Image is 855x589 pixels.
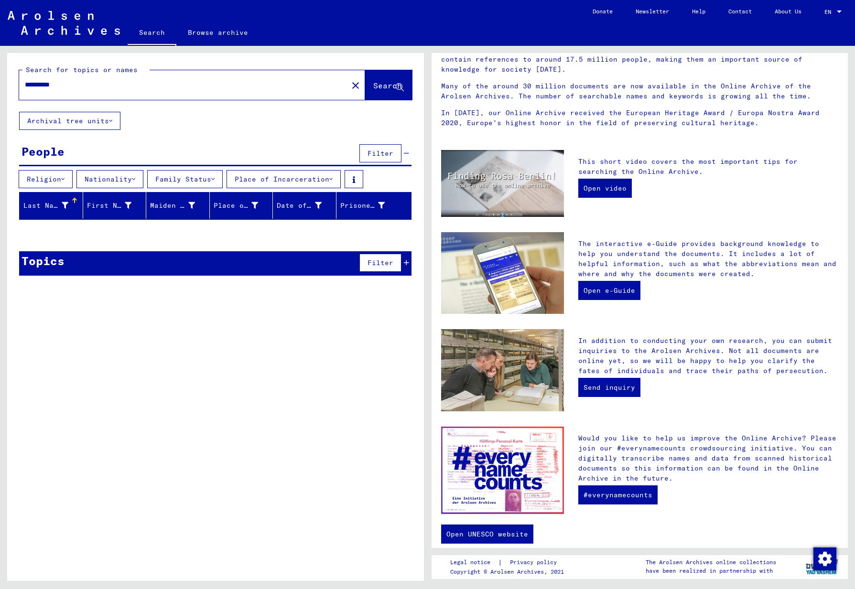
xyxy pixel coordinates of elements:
[22,143,65,160] div: People
[373,81,402,90] span: Search
[350,80,361,91] mat-icon: close
[646,567,776,575] p: have been realized in partnership with
[128,21,176,46] a: Search
[19,170,73,188] button: Religion
[813,547,836,570] img: Change consent
[210,192,273,219] mat-header-cell: Place of Birth
[214,201,259,211] div: Place of Birth
[578,157,838,177] p: This short video covers the most important tips for searching the Online Archive.
[365,70,412,100] button: Search
[441,81,839,101] p: Many of the around 30 million documents are now available in the Online Archive of the Arolsen Ar...
[578,485,658,504] a: #everynamecounts
[578,281,640,300] a: Open e-Guide
[441,150,564,217] img: video.jpg
[441,329,564,411] img: inquiries.jpg
[578,336,838,376] p: In addition to conducting your own research, you can submit inquiries to the Arolsen Archives. No...
[227,170,341,188] button: Place of Incarceration
[578,179,632,198] a: Open video
[87,198,146,213] div: First Name
[359,144,401,162] button: Filter
[824,9,835,15] span: EN
[8,11,120,35] img: Arolsen_neg.svg
[214,198,273,213] div: Place of Birth
[19,112,120,130] button: Archival tree units
[26,65,138,74] mat-label: Search for topics or names
[146,192,210,219] mat-header-cell: Maiden Name
[804,555,840,578] img: yv_logo.png
[450,568,568,576] p: Copyright © Arolsen Archives, 2021
[23,201,68,211] div: Last Name
[368,149,393,158] span: Filter
[340,201,385,211] div: Prisoner #
[450,557,568,568] div: |
[502,557,568,568] a: Privacy policy
[336,192,411,219] mat-header-cell: Prisoner #
[150,198,209,213] div: Maiden Name
[20,192,83,219] mat-header-cell: Last Name
[441,108,839,128] p: In [DATE], our Online Archive received the European Heritage Award / Europa Nostra Award 2020, Eu...
[277,201,322,211] div: Date of Birth
[578,378,640,397] a: Send inquiry
[87,201,132,211] div: First Name
[273,192,336,219] mat-header-cell: Date of Birth
[578,239,838,279] p: The interactive e-Guide provides background knowledge to help you understand the documents. It in...
[22,252,65,269] div: Topics
[646,558,776,567] p: The Arolsen Archives online collections
[76,170,143,188] button: Nationality
[346,75,365,95] button: Clear
[340,198,400,213] div: Prisoner #
[578,433,838,483] p: Would you like to help us improve the Online Archive? Please join our #everynamecounts crowdsourc...
[147,170,223,188] button: Family Status
[83,192,147,219] mat-header-cell: First Name
[450,557,498,568] a: Legal notice
[368,258,393,267] span: Filter
[23,198,83,213] div: Last Name
[441,427,564,514] img: enc.jpg
[441,525,533,544] a: Open UNESCO website
[441,232,564,314] img: eguide.jpg
[277,198,336,213] div: Date of Birth
[150,201,195,211] div: Maiden Name
[176,21,260,44] a: Browse archive
[359,254,401,272] button: Filter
